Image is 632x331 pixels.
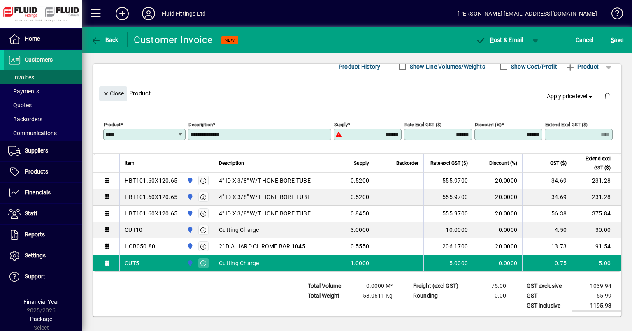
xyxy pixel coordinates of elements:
td: 20.0000 [473,173,522,189]
button: Product [561,59,603,74]
label: Show Cost/Profit [509,62,557,71]
td: Rounding [409,291,467,301]
td: 13.73 [522,238,572,255]
td: 58.0611 Kg [353,291,402,301]
mat-label: Extend excl GST ($) [545,121,588,127]
span: Apply price level [547,92,595,101]
span: Description [219,159,244,168]
app-page-header-button: Back [82,32,128,47]
span: Close [102,87,124,100]
td: 0.75 [522,255,572,271]
td: 34.69 [522,189,572,206]
span: 3.0000 [351,226,369,234]
a: Backorders [4,112,82,126]
span: 2" DIA HARD CHROME BAR 1045 [219,242,305,250]
a: Communications [4,126,82,140]
span: Payments [8,88,39,95]
div: 10.0000 [429,226,468,234]
td: 91.54 [572,238,621,255]
td: Freight (excl GST) [409,281,467,291]
span: Rate excl GST ($) [430,159,468,168]
div: HCB050.80 [125,242,155,250]
span: Package [30,316,52,322]
button: Post & Email [472,32,527,47]
span: Support [25,273,45,280]
td: Total Volume [304,281,353,291]
a: Suppliers [4,141,82,161]
div: 206.1700 [429,242,468,250]
span: 0.5550 [351,242,369,250]
app-page-header-button: Delete [597,92,617,100]
td: 5.00 [572,255,621,271]
button: Delete [597,86,617,106]
div: HBT101.60X120.65 [125,176,177,185]
span: Cutting Charge [219,259,259,267]
span: Customers [25,56,53,63]
span: GST ($) [550,159,567,168]
a: Reports [4,225,82,245]
a: Home [4,29,82,49]
div: 555.9700 [429,193,468,201]
button: Close [99,86,127,101]
span: AUCKLAND [185,242,194,251]
span: Financials [25,189,51,196]
span: 0.5200 [351,176,369,185]
span: Backorder [396,159,418,168]
span: Product [565,60,599,73]
span: Invoices [8,74,34,81]
div: Product [93,78,621,108]
button: Apply price level [544,89,598,104]
td: 0.00 [467,291,516,301]
span: AUCKLAND [185,225,194,234]
td: 0.0000 M³ [353,281,402,291]
span: Communications [8,130,57,137]
span: Suppliers [25,147,48,154]
td: 56.38 [522,206,572,222]
span: Settings [25,252,46,259]
td: GST [523,291,572,301]
span: Cutting Charge [219,226,259,234]
span: S [611,37,614,43]
div: 555.9700 [429,209,468,218]
td: 4.50 [522,222,572,238]
a: Support [4,266,82,287]
app-page-header-button: Close [97,89,129,97]
span: NEW [225,37,235,43]
mat-label: Rate excl GST ($) [404,121,441,127]
a: Invoices [4,70,82,84]
span: Product History [339,60,381,73]
div: 555.9700 [429,176,468,185]
td: 0.0000 [473,255,522,271]
td: 1195.93 [572,301,621,311]
td: 30.00 [572,222,621,238]
span: Backorders [8,116,42,123]
span: AUCKLAND [185,209,194,218]
span: Extend excl GST ($) [577,154,611,172]
a: Knowledge Base [605,2,622,28]
div: CUT5 [125,259,139,267]
span: Financial Year [23,299,59,305]
span: 0.5200 [351,193,369,201]
a: Settings [4,245,82,266]
span: Back [91,37,118,43]
span: AUCKLAND [185,192,194,201]
button: Product History [335,59,384,74]
a: Staff [4,204,82,224]
mat-label: Product [104,121,121,127]
mat-label: Discount (%) [475,121,502,127]
span: Cancel [576,33,594,46]
td: 0.0000 [473,222,522,238]
span: Quotes [8,102,32,109]
span: Home [25,35,40,42]
a: Payments [4,84,82,98]
mat-label: Description [188,121,213,127]
button: Back [89,32,121,47]
span: Discount (%) [489,159,517,168]
a: Financials [4,183,82,203]
td: 20.0000 [473,238,522,255]
div: Fluid Fittings Ltd [162,7,206,20]
label: Show Line Volumes/Weights [408,62,485,71]
span: AUCKLAND [185,259,194,268]
td: 155.99 [572,291,621,301]
span: 0.8450 [351,209,369,218]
